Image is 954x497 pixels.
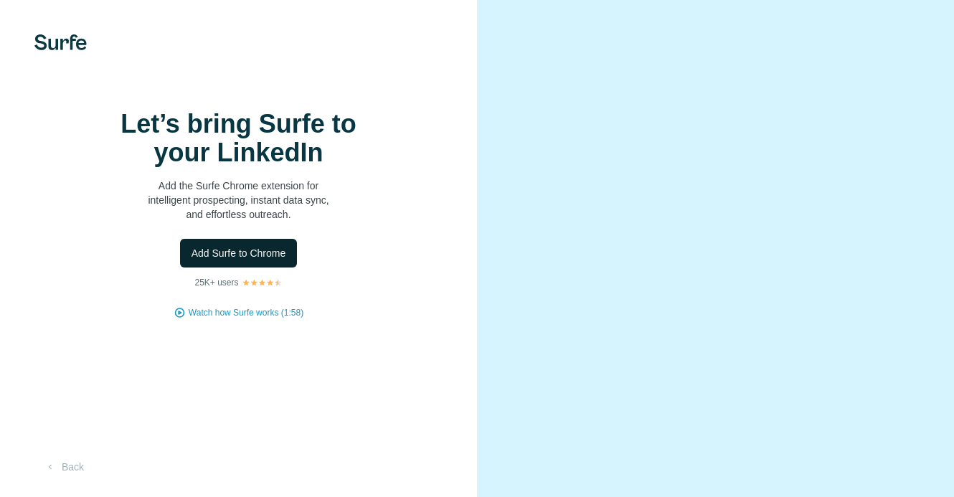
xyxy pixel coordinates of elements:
button: Back [34,454,94,480]
button: Watch how Surfe works (1:58) [189,306,303,319]
img: Surfe's logo [34,34,87,50]
img: Rating Stars [242,278,283,287]
h1: Let’s bring Surfe to your LinkedIn [95,110,382,167]
p: Add the Surfe Chrome extension for intelligent prospecting, instant data sync, and effortless out... [95,179,382,222]
button: Add Surfe to Chrome [180,239,298,268]
span: Add Surfe to Chrome [192,246,286,260]
p: 25K+ users [194,276,238,289]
